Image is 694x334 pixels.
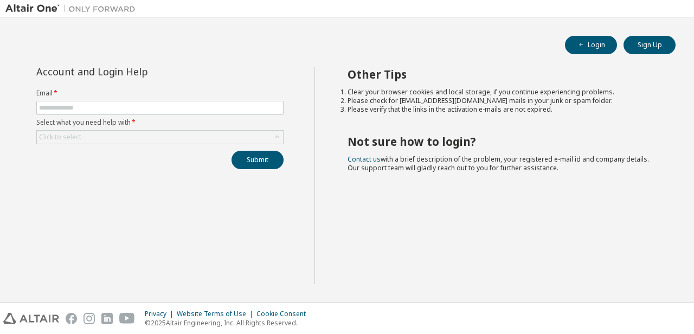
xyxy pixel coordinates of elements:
button: Sign Up [624,36,676,54]
h2: Not sure how to login? [348,134,657,149]
img: linkedin.svg [101,313,113,324]
div: Website Terms of Use [177,310,256,318]
label: Select what you need help with [36,118,284,127]
h2: Other Tips [348,67,657,81]
button: Login [565,36,617,54]
button: Submit [232,151,284,169]
div: Privacy [145,310,177,318]
div: Cookie Consent [256,310,312,318]
img: instagram.svg [83,313,95,324]
li: Please verify that the links in the activation e-mails are not expired. [348,105,657,114]
a: Contact us [348,155,381,164]
img: facebook.svg [66,313,77,324]
div: Account and Login Help [36,67,234,76]
img: youtube.svg [119,313,135,324]
img: Altair One [5,3,141,14]
div: Click to select [37,131,283,144]
p: © 2025 Altair Engineering, Inc. All Rights Reserved. [145,318,312,327]
img: altair_logo.svg [3,313,59,324]
span: with a brief description of the problem, your registered e-mail id and company details. Our suppo... [348,155,649,172]
li: Please check for [EMAIL_ADDRESS][DOMAIN_NAME] mails in your junk or spam folder. [348,97,657,105]
label: Email [36,89,284,98]
div: Click to select [39,133,81,142]
li: Clear your browser cookies and local storage, if you continue experiencing problems. [348,88,657,97]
